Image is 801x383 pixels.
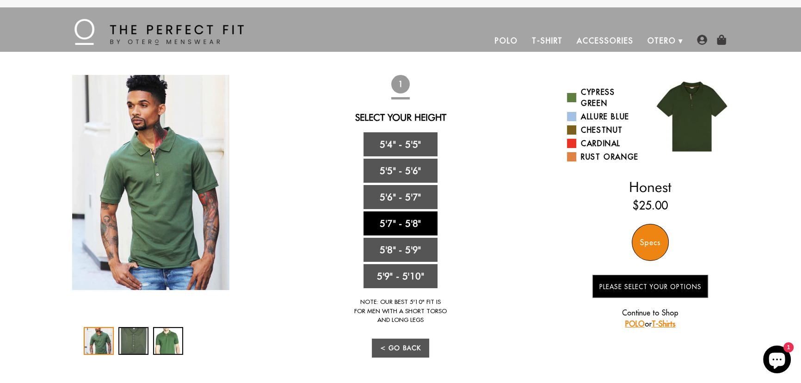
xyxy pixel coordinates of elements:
[650,75,733,158] img: 017.jpg
[599,283,702,291] span: Please Select Your Options
[567,86,643,109] a: Cypress Green
[567,151,643,162] a: Rust Orange
[567,111,643,122] a: Allure Blue
[625,319,645,328] a: POLO
[364,132,437,156] a: 5'4" - 5'5"
[488,30,525,52] a: Polo
[570,30,640,52] a: Accessories
[391,75,410,93] span: 1
[760,346,794,376] inbox-online-store-chat: Shopify online store chat
[525,30,570,52] a: T-Shirt
[640,30,683,52] a: Otero
[633,197,668,214] ins: $25.00
[364,211,437,235] a: 5'7" - 5'8"
[632,224,669,261] div: Specs
[364,238,437,262] a: 5'8" - 5'9"
[592,307,708,329] p: Continue to Shop or
[364,185,437,209] a: 5'6" - 5'7"
[118,327,148,355] div: 2 / 3
[716,35,727,45] img: shopping-bag-icon.png
[567,138,643,149] a: Cardinal
[652,319,676,328] a: T-Shirts
[567,124,643,136] a: Chestnut
[84,327,114,355] div: 1 / 3
[364,264,437,288] a: 5'9" - 5'10"
[290,112,510,123] h2: Select Your Height
[697,35,707,45] img: user-account-icon.png
[354,297,447,325] div: Note: Our best 5'10" fit is for men with a short torso and long legs
[372,339,429,358] a: < Go Back
[72,75,229,290] img: otero-cypress-green-polo-action_1024x1024_2x_8894e234-887b-48e5-953a-e78a9f3bc093_340x.jpg
[364,159,437,183] a: 5'5" - 5'6"
[567,179,733,195] h2: Honest
[74,19,244,45] img: The Perfect Fit - by Otero Menswear - Logo
[592,275,708,298] button: Please Select Your Options
[68,75,234,290] div: 1 / 3
[153,327,183,355] div: 3 / 3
